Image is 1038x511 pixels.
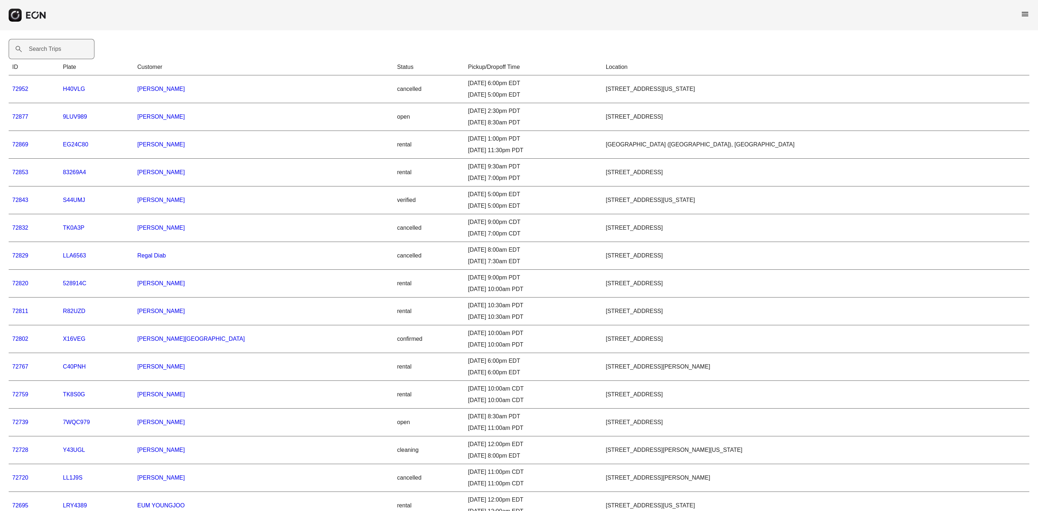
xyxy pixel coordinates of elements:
[394,381,465,409] td: rental
[137,502,185,508] a: EUM YOUNGJOO
[468,257,599,266] div: [DATE] 7:30am EDT
[137,169,185,175] a: [PERSON_NAME]
[394,353,465,381] td: rental
[602,186,1029,214] td: [STREET_ADDRESS][US_STATE]
[137,252,166,259] a: Regal Diab
[12,225,28,231] a: 72832
[468,285,599,294] div: [DATE] 10:00am PDT
[394,298,465,325] td: rental
[468,468,599,476] div: [DATE] 11:00pm CDT
[468,190,599,199] div: [DATE] 5:00pm EDT
[602,131,1029,159] td: [GEOGRAPHIC_DATA] ([GEOGRAPHIC_DATA]), [GEOGRAPHIC_DATA]
[12,252,28,259] a: 72829
[12,114,28,120] a: 72877
[602,103,1029,131] td: [STREET_ADDRESS]
[137,364,185,370] a: [PERSON_NAME]
[602,242,1029,270] td: [STREET_ADDRESS]
[63,197,85,203] a: S44UMJ
[12,419,28,425] a: 72739
[12,447,28,453] a: 72728
[468,396,599,405] div: [DATE] 10:00am CDT
[468,118,599,127] div: [DATE] 8:30am PDT
[137,419,185,425] a: [PERSON_NAME]
[602,270,1029,298] td: [STREET_ADDRESS]
[394,131,465,159] td: rental
[602,436,1029,464] td: [STREET_ADDRESS][PERSON_NAME][US_STATE]
[63,86,85,92] a: H40VLG
[394,325,465,353] td: confirmed
[63,252,86,259] a: LLA6563
[12,141,28,147] a: 72869
[602,214,1029,242] td: [STREET_ADDRESS]
[29,45,61,53] label: Search Trips
[602,381,1029,409] td: [STREET_ADDRESS]
[12,391,28,397] a: 72759
[468,340,599,349] div: [DATE] 10:00am PDT
[137,197,185,203] a: [PERSON_NAME]
[63,280,86,286] a: 528914C
[468,174,599,182] div: [DATE] 7:00pm PDT
[9,59,59,75] th: ID
[468,357,599,365] div: [DATE] 6:00pm EDT
[468,79,599,88] div: [DATE] 6:00pm EDT
[468,246,599,254] div: [DATE] 8:00am EDT
[137,225,185,231] a: [PERSON_NAME]
[12,502,28,508] a: 72695
[468,273,599,282] div: [DATE] 9:00pm PDT
[394,214,465,242] td: cancelled
[468,479,599,488] div: [DATE] 11:00pm CDT
[1021,10,1029,18] span: menu
[12,169,28,175] a: 72853
[468,229,599,238] div: [DATE] 7:00pm CDT
[394,159,465,186] td: rental
[465,59,602,75] th: Pickup/Dropoff Time
[137,391,185,397] a: [PERSON_NAME]
[602,325,1029,353] td: [STREET_ADDRESS]
[63,391,85,397] a: TK8S0G
[137,280,185,286] a: [PERSON_NAME]
[137,336,245,342] a: [PERSON_NAME][GEOGRAPHIC_DATA]
[468,146,599,155] div: [DATE] 11:30pm PDT
[468,368,599,377] div: [DATE] 6:00pm EDT
[63,502,87,508] a: LRY4389
[394,464,465,492] td: cancelled
[12,86,28,92] a: 72952
[12,197,28,203] a: 72843
[12,308,28,314] a: 72811
[468,91,599,99] div: [DATE] 5:00pm EDT
[602,353,1029,381] td: [STREET_ADDRESS][PERSON_NAME]
[468,329,599,338] div: [DATE] 10:00am PDT
[468,135,599,143] div: [DATE] 1:00pm PDT
[63,419,90,425] a: 7WQC979
[63,364,86,370] a: C40PNH
[394,59,465,75] th: Status
[394,103,465,131] td: open
[63,447,85,453] a: Y43UGL
[394,242,465,270] td: cancelled
[134,59,394,75] th: Customer
[12,336,28,342] a: 72802
[468,440,599,449] div: [DATE] 12:00pm EDT
[394,436,465,464] td: cleaning
[602,59,1029,75] th: Location
[394,186,465,214] td: verified
[602,464,1029,492] td: [STREET_ADDRESS][PERSON_NAME]
[63,169,86,175] a: 83269A4
[468,202,599,210] div: [DATE] 5:00pm EDT
[12,475,28,481] a: 72720
[468,412,599,421] div: [DATE] 8:30am PDT
[602,159,1029,186] td: [STREET_ADDRESS]
[63,225,85,231] a: TK0A3P
[468,451,599,460] div: [DATE] 8:00pm EDT
[137,86,185,92] a: [PERSON_NAME]
[468,384,599,393] div: [DATE] 10:00am CDT
[63,141,88,147] a: EG24C80
[137,475,185,481] a: [PERSON_NAME]
[468,218,599,226] div: [DATE] 9:00pm CDT
[394,75,465,103] td: cancelled
[602,409,1029,436] td: [STREET_ADDRESS]
[59,59,134,75] th: Plate
[602,298,1029,325] td: [STREET_ADDRESS]
[137,114,185,120] a: [PERSON_NAME]
[394,270,465,298] td: rental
